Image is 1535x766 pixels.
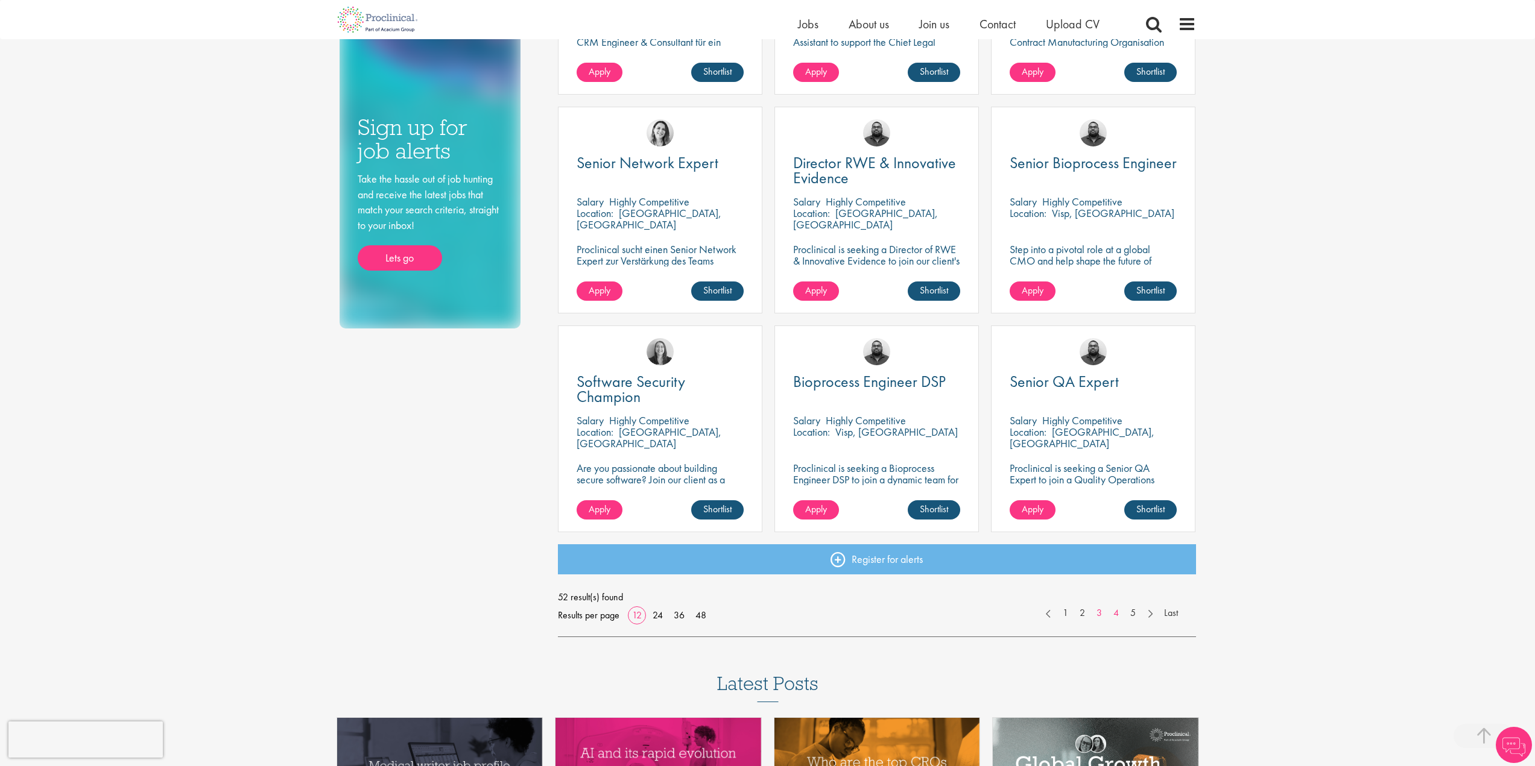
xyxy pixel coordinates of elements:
[863,338,890,365] img: Ashley Bennett
[1010,371,1119,392] span: Senior QA Expert
[793,152,956,188] span: Director RWE & Innovative Evidence
[980,16,1016,32] a: Contact
[691,609,711,621] a: 48
[589,284,610,297] span: Apply
[1090,606,1108,620] a: 3
[577,425,613,439] span: Location:
[1010,425,1046,439] span: Location:
[908,63,960,82] a: Shortlist
[558,606,619,624] span: Results per page
[1010,195,1037,209] span: Salary
[1052,206,1174,220] p: Visp, [GEOGRAPHIC_DATA]
[793,63,839,82] a: Apply
[577,281,622,301] a: Apply
[849,16,889,32] a: About us
[589,65,610,78] span: Apply
[1046,16,1100,32] a: Upload CV
[577,63,622,82] a: Apply
[1124,281,1177,301] a: Shortlist
[793,206,830,220] span: Location:
[1042,195,1122,209] p: Highly Competitive
[1080,338,1107,365] img: Ashley Bennett
[793,413,820,427] span: Salary
[1022,284,1043,297] span: Apply
[577,243,744,289] p: Proclinical sucht einen Senior Network Expert zur Verstärkung des Teams unseres Kunden in [GEOGRA...
[691,281,744,301] a: Shortlist
[793,155,960,186] a: Director RWE & Innovative Evidence
[577,155,744,171] a: Senior Network Expert
[577,500,622,520] a: Apply
[628,609,646,621] a: 12
[1074,606,1091,620] a: 2
[691,500,744,520] a: Shortlist
[577,195,604,209] span: Salary
[826,195,906,209] p: Highly Competitive
[793,195,820,209] span: Salary
[805,284,827,297] span: Apply
[1107,606,1125,620] a: 4
[589,503,610,515] span: Apply
[577,374,744,404] a: Software Security Champion
[1022,503,1043,515] span: Apply
[1010,281,1056,301] a: Apply
[908,500,960,520] a: Shortlist
[1010,413,1037,427] span: Salary
[609,195,689,209] p: Highly Competitive
[793,371,946,392] span: Bioprocess Engineer DSP
[358,171,502,271] div: Take the hassle out of job hunting and receive the latest jobs that match your search criteria, s...
[1010,155,1177,171] a: Senior Bioprocess Engineer
[1042,413,1122,427] p: Highly Competitive
[669,609,689,621] a: 36
[863,119,890,146] img: Ashley Bennett
[558,544,1196,574] a: Register for alerts
[717,673,818,702] h3: Latest Posts
[1124,606,1142,620] a: 5
[1010,206,1046,220] span: Location:
[805,65,827,78] span: Apply
[919,16,949,32] a: Join us
[793,243,960,278] p: Proclinical is seeking a Director of RWE & Innovative Evidence to join our client's team in [GEOG...
[577,152,718,173] span: Senior Network Expert
[577,413,604,427] span: Salary
[647,338,674,365] img: Mia Kellerman
[1010,243,1177,278] p: Step into a pivotal role at a global CMO and help shape the future of healthcare manufacturing.
[793,500,839,520] a: Apply
[793,374,960,389] a: Bioprocess Engineer DSP
[577,425,721,450] p: [GEOGRAPHIC_DATA], [GEOGRAPHIC_DATA]
[1080,119,1107,146] img: Ashley Bennett
[1124,63,1177,82] a: Shortlist
[577,206,721,231] p: [GEOGRAPHIC_DATA], [GEOGRAPHIC_DATA]
[577,206,613,220] span: Location:
[793,281,839,301] a: Apply
[8,721,163,758] iframe: reCAPTCHA
[577,462,744,520] p: Are you passionate about building secure software? Join our client as a Software Security Champio...
[1124,500,1177,520] a: Shortlist
[826,413,906,427] p: Highly Competitive
[648,609,667,621] a: 24
[798,16,818,32] a: Jobs
[835,425,958,439] p: Visp, [GEOGRAPHIC_DATA]
[358,116,502,162] h3: Sign up for job alerts
[1010,63,1056,82] a: Apply
[793,462,960,497] p: Proclinical is seeking a Bioprocess Engineer DSP to join a dynamic team for a contract role.
[1010,152,1177,173] span: Senior Bioprocess Engineer
[691,63,744,82] a: Shortlist
[793,425,830,439] span: Location:
[577,371,685,407] span: Software Security Champion
[1496,727,1532,763] img: Chatbot
[793,206,938,231] p: [GEOGRAPHIC_DATA], [GEOGRAPHIC_DATA]
[1010,425,1154,450] p: [GEOGRAPHIC_DATA], [GEOGRAPHIC_DATA]
[647,119,674,146] img: Nur Ergiydiren
[805,503,827,515] span: Apply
